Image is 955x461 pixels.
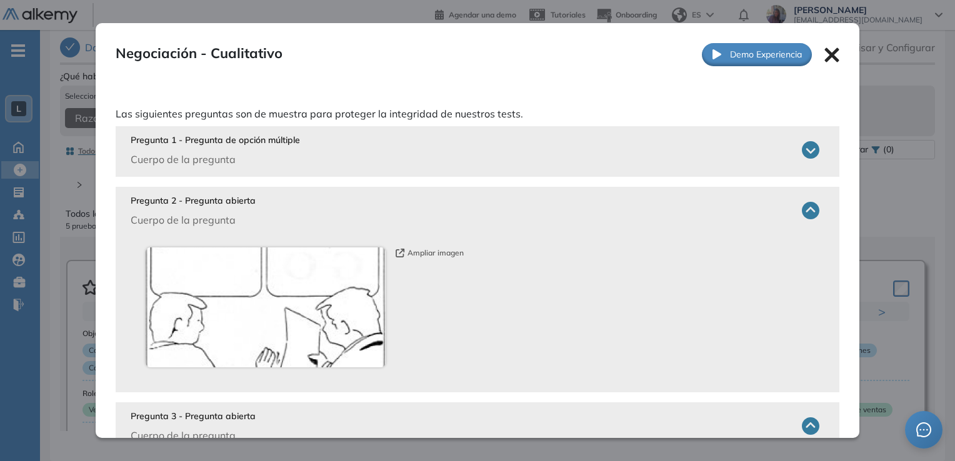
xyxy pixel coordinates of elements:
[131,410,256,423] p: Pregunta 3 - Pregunta abierta
[916,422,932,438] span: message
[396,247,464,259] button: Ampliar imagen
[116,43,282,66] span: Negociación - Cualitativo
[116,106,839,121] p: Las siguientes preguntas son de muestra para proteger la integridad de nuestros tests.
[146,247,386,367] img: 8903ea9c-fcb5-413c-abf7-cdad62d79953
[131,152,300,167] p: Cuerpo de la pregunta
[730,48,802,61] span: Demo Experiencia
[131,194,256,207] p: Pregunta 2 - Pregunta abierta
[131,212,256,227] p: Cuerpo de la pregunta
[131,428,256,443] p: Cuerpo de la pregunta
[131,134,300,147] p: Pregunta 1 - Pregunta de opción múltiple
